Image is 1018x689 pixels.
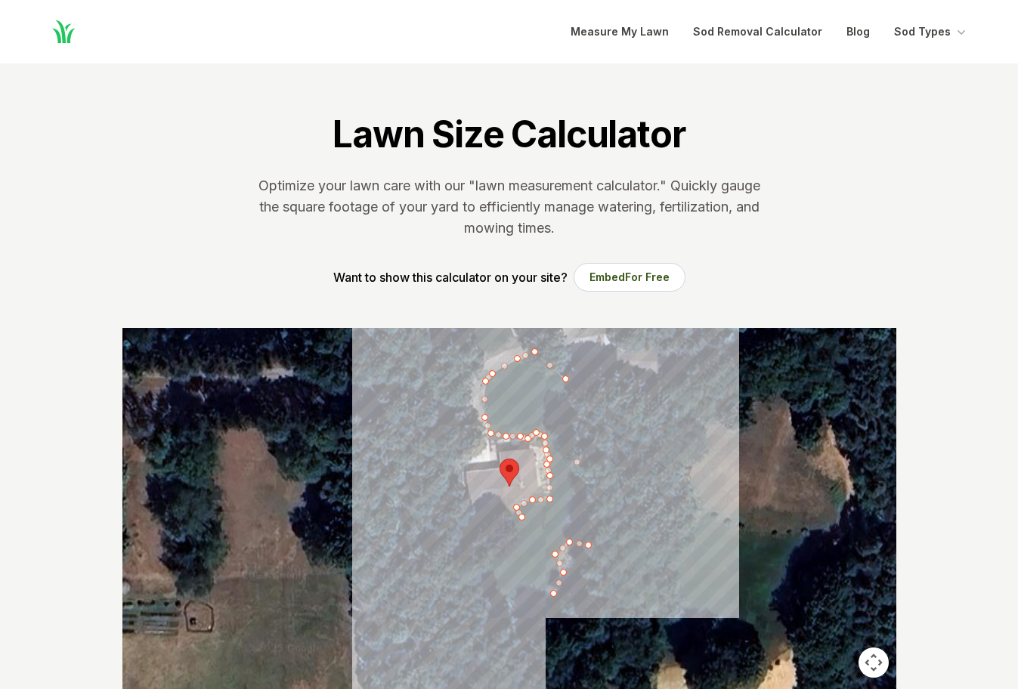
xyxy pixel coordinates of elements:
[333,268,568,286] p: Want to show this calculator on your site?
[894,23,969,41] button: Sod Types
[255,175,763,239] p: Optimize your lawn care with our "lawn measurement calculator." Quickly gauge the square footage ...
[625,270,670,283] span: For Free
[859,647,889,678] button: Map camera controls
[693,23,822,41] a: Sod Removal Calculator
[574,263,685,292] button: EmbedFor Free
[333,112,685,157] h1: Lawn Size Calculator
[846,23,870,41] a: Blog
[571,23,669,41] a: Measure My Lawn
